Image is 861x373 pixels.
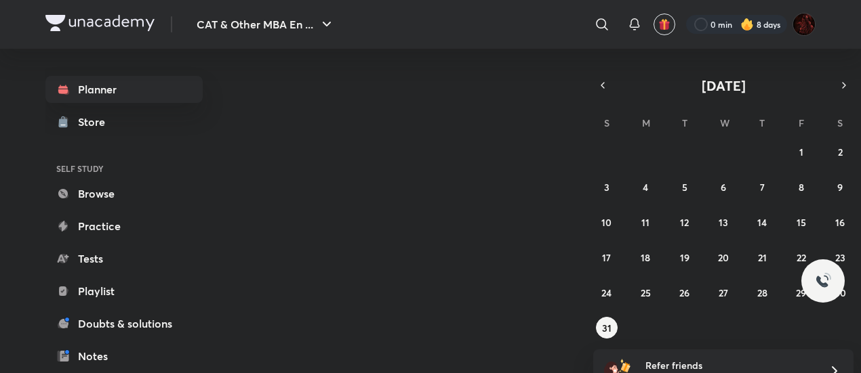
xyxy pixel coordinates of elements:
[604,181,609,194] abbr: August 3, 2025
[635,282,656,303] button: August 25, 2025
[45,15,155,31] img: Company Logo
[45,343,203,370] a: Notes
[719,216,728,229] abbr: August 13, 2025
[635,246,656,268] button: August 18, 2025
[759,116,765,129] abbr: Thursday
[643,181,648,194] abbr: August 4, 2025
[642,116,650,129] abbr: Monday
[78,114,113,130] div: Store
[835,251,845,264] abbr: August 23, 2025
[674,246,696,268] button: August 19, 2025
[658,18,670,30] img: avatar
[45,213,203,240] a: Practice
[635,176,656,198] button: August 4, 2025
[45,157,203,180] h6: SELF STUDY
[641,251,650,264] abbr: August 18, 2025
[682,181,687,194] abbr: August 5, 2025
[45,76,203,103] a: Planner
[829,176,851,198] button: August 9, 2025
[720,116,729,129] abbr: Wednesday
[757,286,767,299] abbr: August 28, 2025
[680,216,689,229] abbr: August 12, 2025
[45,310,203,337] a: Doubts & solutions
[835,216,845,229] abbr: August 16, 2025
[799,181,804,194] abbr: August 8, 2025
[790,246,812,268] button: August 22, 2025
[679,286,689,299] abbr: August 26, 2025
[612,76,835,95] button: [DATE]
[674,176,696,198] button: August 5, 2025
[838,146,843,158] abbr: August 2, 2025
[815,273,831,289] img: ttu
[604,116,609,129] abbr: Sunday
[797,251,806,264] abbr: August 22, 2025
[596,246,618,268] button: August 17, 2025
[758,251,767,264] abbr: August 21, 2025
[835,286,846,299] abbr: August 30, 2025
[635,211,656,233] button: August 11, 2025
[601,216,612,229] abbr: August 10, 2025
[757,216,767,229] abbr: August 14, 2025
[713,282,734,303] button: August 27, 2025
[713,211,734,233] button: August 13, 2025
[719,286,728,299] abbr: August 27, 2025
[790,141,812,162] button: August 1, 2025
[45,15,155,35] a: Company Logo
[829,141,851,162] button: August 2, 2025
[45,278,203,305] a: Playlist
[596,211,618,233] button: August 10, 2025
[837,116,843,129] abbr: Saturday
[799,116,804,129] abbr: Friday
[602,322,612,334] abbr: August 31, 2025
[796,286,806,299] abbr: August 29, 2025
[718,251,729,264] abbr: August 20, 2025
[680,251,689,264] abbr: August 19, 2025
[596,176,618,198] button: August 3, 2025
[721,181,726,194] abbr: August 6, 2025
[829,246,851,268] button: August 23, 2025
[45,180,203,207] a: Browse
[682,116,687,129] abbr: Tuesday
[674,211,696,233] button: August 12, 2025
[837,181,843,194] abbr: August 9, 2025
[751,282,773,303] button: August 28, 2025
[654,14,675,35] button: avatar
[713,246,734,268] button: August 20, 2025
[188,11,343,38] button: CAT & Other MBA En ...
[601,286,612,299] abbr: August 24, 2025
[602,251,611,264] abbr: August 17, 2025
[790,176,812,198] button: August 8, 2025
[793,13,816,36] img: Vanshika Rai
[740,18,754,31] img: streak
[641,216,649,229] abbr: August 11, 2025
[790,211,812,233] button: August 15, 2025
[596,282,618,303] button: August 24, 2025
[641,286,651,299] abbr: August 25, 2025
[799,146,803,158] abbr: August 1, 2025
[596,317,618,338] button: August 31, 2025
[645,358,812,372] h6: Refer friends
[45,245,203,272] a: Tests
[797,216,806,229] abbr: August 15, 2025
[751,211,773,233] button: August 14, 2025
[790,282,812,303] button: August 29, 2025
[760,181,765,194] abbr: August 7, 2025
[751,176,773,198] button: August 7, 2025
[751,246,773,268] button: August 21, 2025
[829,211,851,233] button: August 16, 2025
[674,282,696,303] button: August 26, 2025
[713,176,734,198] button: August 6, 2025
[702,76,746,95] span: [DATE]
[45,108,203,135] a: Store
